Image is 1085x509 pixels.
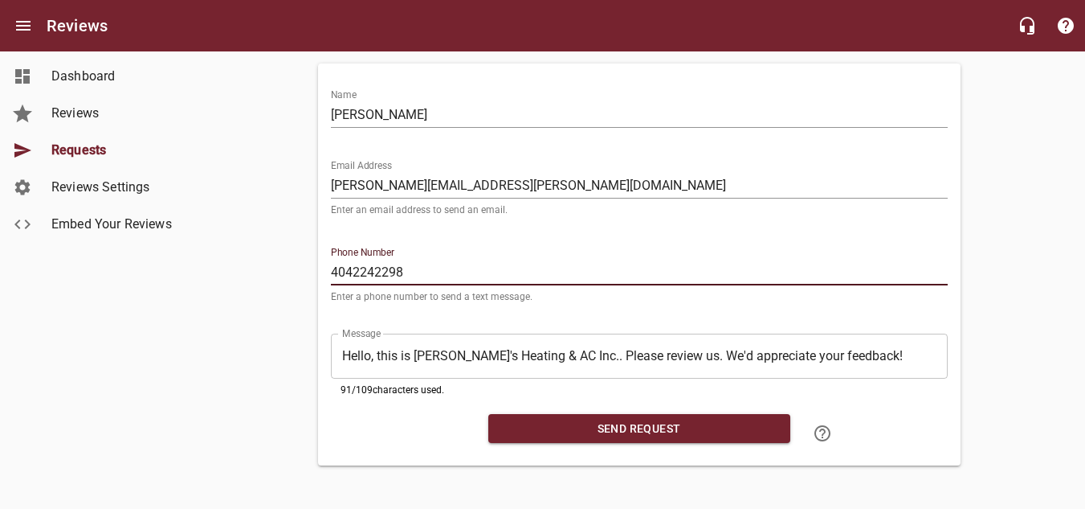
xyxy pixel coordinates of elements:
[331,90,357,100] label: Name
[501,419,777,439] span: Send Request
[803,414,842,453] a: Learn how to "Send a Review Request"
[331,205,948,215] p: Enter an email address to send an email.
[4,6,43,45] button: Open drawer
[51,178,173,197] span: Reviews Settings
[51,141,173,160] span: Requests
[331,292,948,302] p: Enter a phone number to send a text message.
[51,215,173,234] span: Embed Your Reviews
[341,384,444,396] span: 91 / 109 characters used.
[47,13,108,39] h6: Reviews
[342,348,936,363] textarea: Hello, this is [PERSON_NAME]'s Heating & AC Inc.. Please review us. We'd appreciate your feedback!
[1008,6,1046,45] button: Live Chat
[331,161,392,170] label: Email Address
[331,248,394,257] label: Phone Number
[1046,6,1085,45] button: Support Portal
[51,104,173,123] span: Reviews
[488,414,790,444] button: Send Request
[51,67,173,86] span: Dashboard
